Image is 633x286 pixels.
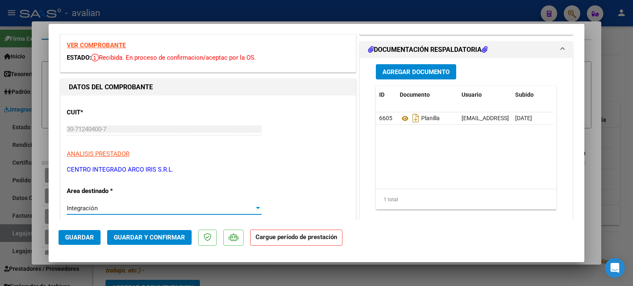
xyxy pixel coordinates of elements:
button: Guardar [59,230,101,245]
h1: DOCUMENTACIÓN RESPALDATORIA [368,45,488,55]
datatable-header-cell: Acción [553,86,594,104]
span: [DATE] [515,115,532,121]
span: Planilla [400,115,440,122]
datatable-header-cell: ID [376,86,396,104]
datatable-header-cell: Subido [512,86,553,104]
datatable-header-cell: Documento [396,86,458,104]
strong: DATOS DEL COMPROBANTE [69,83,153,91]
span: Subido [515,91,534,98]
span: Guardar [65,234,94,241]
span: ID [379,91,384,98]
div: Open Intercom Messenger [605,258,625,278]
button: Guardar y Confirmar [107,230,192,245]
span: Documento [400,91,430,98]
span: [EMAIL_ADDRESS][DOMAIN_NAME] - [PERSON_NAME] [462,115,601,121]
strong: Cargue período de prestación [250,230,342,246]
span: Usuario [462,91,482,98]
span: ANALISIS PRESTADOR [67,150,129,158]
div: DOCUMENTACIÓN RESPALDATORIA [360,58,572,229]
span: Integración [67,205,98,212]
span: Agregar Documento [382,68,450,76]
div: 1 total [376,189,556,210]
span: ESTADO: [67,54,91,61]
span: Recibida. En proceso de confirmacion/aceptac por la OS. [91,54,256,61]
a: VER COMPROBANTE [67,42,126,49]
mat-expansion-panel-header: DOCUMENTACIÓN RESPALDATORIA [360,42,572,58]
p: CENTRO INTEGRADO ARCO IRIS S.R.L. [67,165,349,174]
span: Guardar y Confirmar [114,234,185,241]
button: Agregar Documento [376,64,456,79]
i: Descargar documento [410,112,421,125]
p: Area destinado * [67,186,152,196]
span: 6605 [379,115,392,121]
p: CUIT [67,108,152,117]
datatable-header-cell: Usuario [458,86,512,104]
